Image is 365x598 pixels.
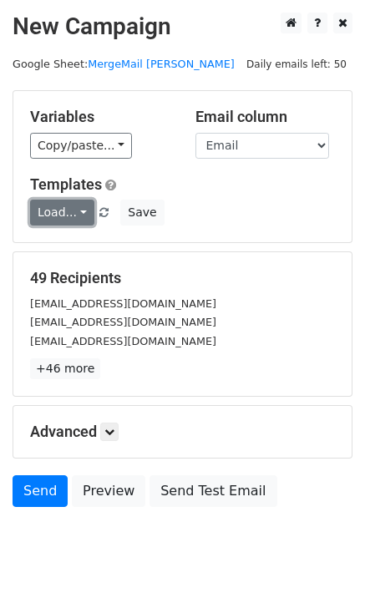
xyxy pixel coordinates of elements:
[88,58,235,70] a: MergeMail [PERSON_NAME]
[30,175,102,193] a: Templates
[13,13,352,41] h2: New Campaign
[30,133,132,159] a: Copy/paste...
[241,58,352,70] a: Daily emails left: 50
[13,475,68,507] a: Send
[30,423,335,441] h5: Advanced
[30,316,216,328] small: [EMAIL_ADDRESS][DOMAIN_NAME]
[30,335,216,347] small: [EMAIL_ADDRESS][DOMAIN_NAME]
[30,200,94,226] a: Load...
[120,200,164,226] button: Save
[150,475,276,507] a: Send Test Email
[30,108,170,126] h5: Variables
[30,297,216,310] small: [EMAIL_ADDRESS][DOMAIN_NAME]
[241,55,352,73] span: Daily emails left: 50
[30,269,335,287] h5: 49 Recipients
[281,518,365,598] iframe: Chat Widget
[195,108,336,126] h5: Email column
[13,58,235,70] small: Google Sheet:
[72,475,145,507] a: Preview
[30,358,100,379] a: +46 more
